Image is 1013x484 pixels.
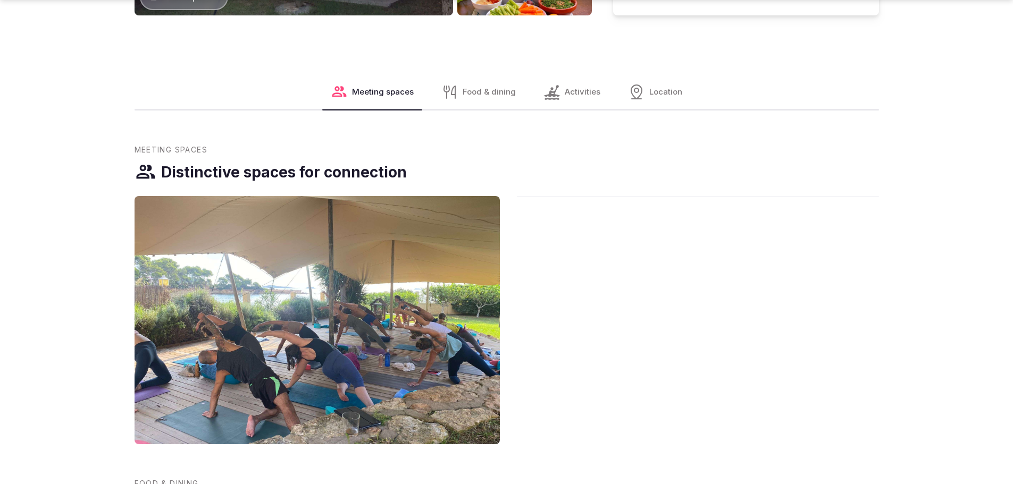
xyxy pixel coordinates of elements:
h3: Distinctive spaces for connection [161,162,407,183]
span: Activities [565,86,600,97]
span: Meeting Spaces [135,145,208,155]
span: Meeting spaces [352,86,414,97]
span: Food & dining [463,86,516,97]
img: Gallery image 1 [135,196,500,444]
span: Location [649,86,682,97]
